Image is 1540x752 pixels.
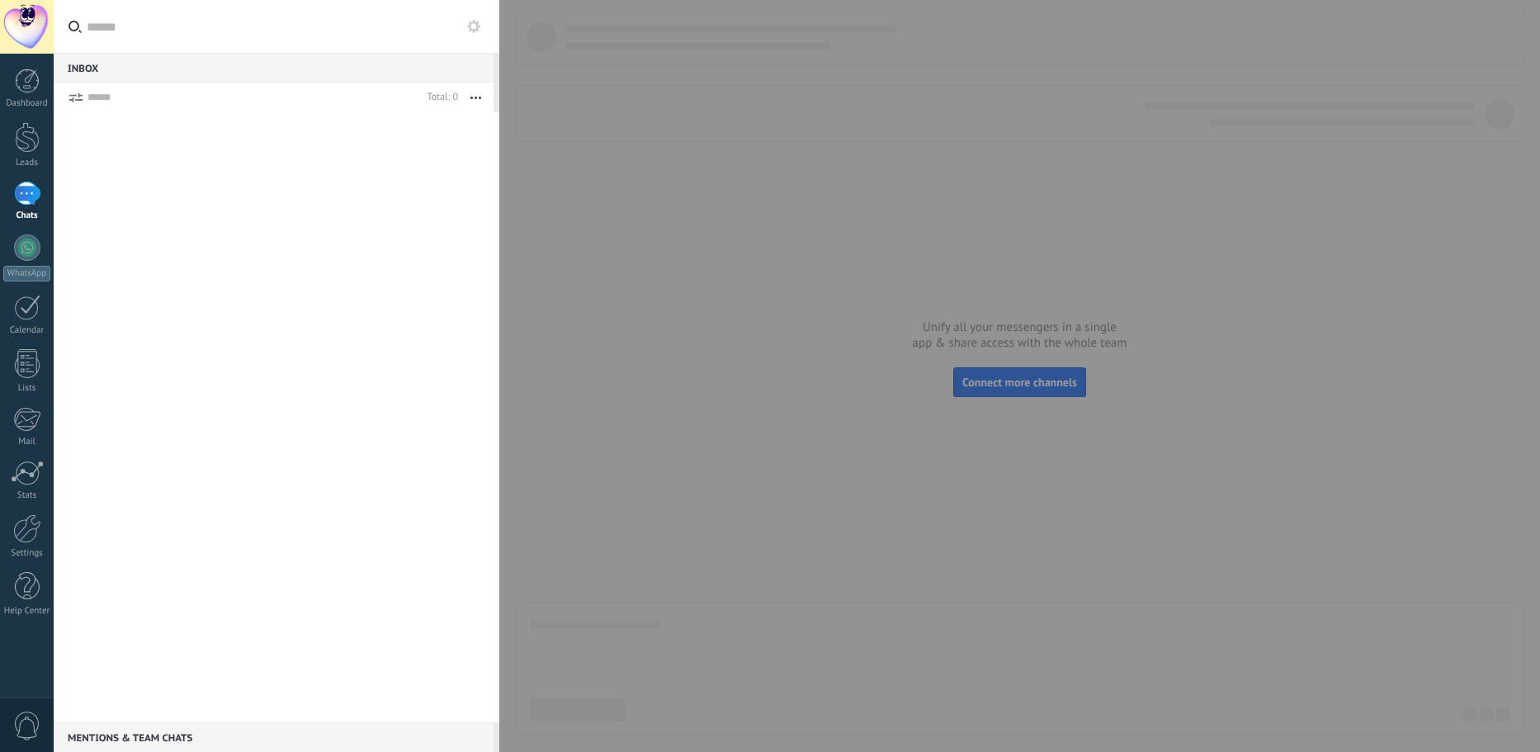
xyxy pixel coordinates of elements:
div: Calendar [3,325,51,336]
div: WhatsApp [3,266,50,281]
div: Mail [3,437,51,447]
div: Chats [3,210,51,221]
div: Mentions & Team chats [54,722,494,752]
div: Lists [3,383,51,394]
div: Dashboard [3,98,51,109]
div: Inbox [54,53,494,83]
div: Total: 0 [421,89,458,106]
div: Help Center [3,606,51,617]
div: Settings [3,548,51,559]
div: Leads [3,158,51,168]
div: Stats [3,490,51,501]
